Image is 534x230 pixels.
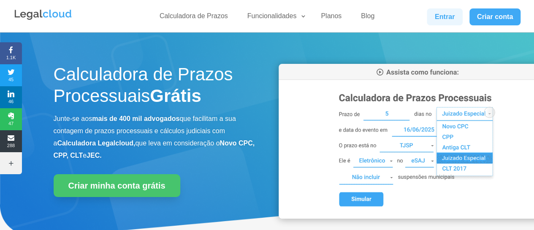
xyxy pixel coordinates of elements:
a: Criar conta [469,8,521,25]
a: Blog [356,12,379,24]
a: Entrar [427,8,462,25]
a: Logo da Legalcloud [14,15,73,22]
b: Novo CPC, CPP, CLT [54,140,255,159]
h1: Calculadora de Prazos Processuais [54,64,255,111]
a: Planos [316,12,347,24]
b: JEC. [87,152,102,159]
a: Criar minha conta grátis [54,174,180,197]
b: mais de 400 mil advogados [92,115,179,122]
b: Calculadora Legalcloud, [57,140,135,147]
a: Funcionalidades [242,12,307,24]
strong: Grátis [150,86,201,106]
a: Calculadora de Prazos [155,12,233,24]
img: Legalcloud Logo [14,8,73,21]
p: Junte-se aos que facilitam a sua contagem de prazos processuais e cálculos judiciais com a que le... [54,113,255,162]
